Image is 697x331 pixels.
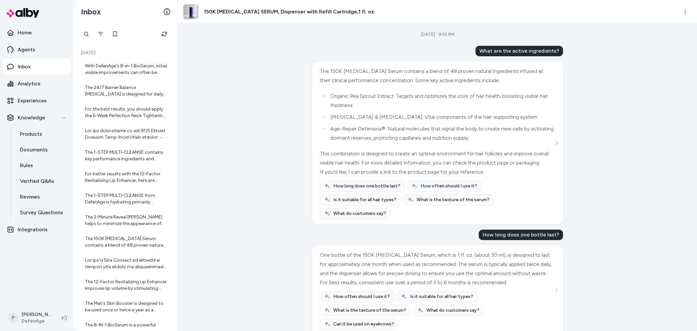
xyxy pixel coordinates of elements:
[3,93,71,109] a: Experiences
[328,124,554,143] li: Age-Repair Defensins®: Natural molecules that signal the body to create new cells by activating d...
[80,232,171,253] a: The 150K [MEDICAL_DATA] Serum contains a blend of 48 proven natural ingredients infused at their ...
[8,313,18,323] span: P
[80,210,171,231] a: The 2-Minute Reveal [PERSON_NAME] helps to minimize the appearance of fine lines by exfoliating a...
[80,102,171,123] a: For the best results, you should apply the 6-Week Perfection Neck Tightening Cream twice daily, i...
[80,275,171,296] a: The 12-Factor Revitalizing Lip Enhancer improves lip volume by stimulating your body's natural sk...
[18,46,35,54] p: Agents
[85,84,167,97] div: The 24/7 Barrier Balance [MEDICAL_DATA] is designed for daily use. We recommend applying it both ...
[85,300,167,313] div: The Men's Skin Booster is designed to be used once or twice a year as a jumpstart for your skin's...
[333,321,394,327] span: Can it be used on eyebrows?
[333,293,390,300] span: How often should I use it?
[3,76,71,92] a: Analytics
[417,197,490,203] span: What is the texture of the serum?
[18,114,45,122] p: Knowledge
[553,139,560,147] button: See more
[421,183,477,189] span: How often should I use it?
[80,50,171,56] p: [DATE]
[85,128,167,141] div: Lor ips dolorsitame co adi 91/5 Elitsed Doeiusm Temp-Incid Utlab etdolor: - Mag-Aliqua Enimadmin®...
[7,8,39,18] img: alby Logo
[328,113,554,122] li: [MEDICAL_DATA] & [MEDICAL_DATA]: Vital components of the hair-supporting system.
[80,167,171,188] a: For better results with the 12-Factor Revitalizing Lip Enhancer, here are some helpful tips: 1. A...
[80,59,171,80] a: With DefenAge's 8-in-1 BioSerum, initial visible improvements can often be seen in as little as o...
[320,67,554,85] div: The 150K [MEDICAL_DATA] Serum contains a blend of 48 proven natural ingredients infused at their ...
[3,110,71,126] button: Knowledge
[85,235,167,249] div: The 150K [MEDICAL_DATA] Serum contains a blend of 48 proven natural ingredients infused at their ...
[333,210,386,217] span: What do customers say?
[80,124,171,145] a: Lor ips dolorsitame co adi 91/5 Elitsed Doeiusm Temp-Incid Utlab etdolor: - Mag-Aliqua Enimadmin®...
[13,205,71,220] a: Survey Questions
[85,192,167,205] div: The 1-STEP MULTI-CLEANSE from DefenAge is hydrating primarily because of its formulation with nat...
[3,42,71,58] a: Agents
[18,97,47,105] p: Experiences
[85,257,167,270] div: Lor Ips'd Sita Consect ad elitsedd ei tempori utla etdolo ma aliquaenimad mini veniamquisno exe u...
[426,307,479,314] span: What do customers say?
[333,197,396,203] span: Is it suitable for all hair types?
[479,230,563,240] div: How long does one bottle last?
[85,63,167,76] div: With DefenAge's 8-in-1 BioSerum, initial visible improvements can often be seen in as little as o...
[320,251,554,287] div: One bottle of the 150K [MEDICAL_DATA] Serum, which is 1 fl. oz. (about 30 ml), is designed to las...
[320,149,554,167] div: This combination is designed to create an optimal environment for hair follicles and improve over...
[13,126,71,142] a: Products
[18,63,31,71] p: Inbox
[85,279,167,292] div: The 12-Factor Revitalizing Lip Enhancer improves lip volume by stimulating your body's natural sk...
[421,31,454,38] div: [DATE] · 9:55 PM
[475,46,563,56] div: What are the active ingredients?
[18,226,48,234] p: Integrations
[20,209,63,217] p: Survey Questions
[3,222,71,237] a: Integrations
[20,130,42,138] p: Products
[85,106,167,119] div: For the best results, you should apply the 6-Week Perfection Neck Tightening Cream twice daily, i...
[3,25,71,41] a: Home
[80,80,171,101] a: The 24/7 Barrier Balance [MEDICAL_DATA] is designed for daily use. We recommend applying it both ...
[333,183,400,189] span: How long does one bottle last?
[80,253,171,274] a: Lor Ips'd Sita Consect ad elitsedd ei tempori utla etdolo ma aliquaenimad mini veniamquisno exe u...
[22,311,51,318] p: [PERSON_NAME]
[320,167,554,177] div: If you'd like, I can provide a link to the product page for your reference.
[80,188,171,209] a: The 1-STEP MULTI-CLEANSE from DefenAge is hydrating primarily because of its formulation with nat...
[18,80,41,88] p: Analytics
[85,171,167,184] div: For better results with the 12-Factor Revitalizing Lip Enhancer, here are some helpful tips: 1. A...
[328,92,554,110] li: Organic Pea Sprout Extract: Targets and optimizes the core of hair health, boosting visible hair ...
[22,318,51,324] span: DefenAge
[410,293,473,300] span: Is it suitable for all hair types?
[20,146,48,154] p: Documents
[333,307,406,314] span: What is the texture of the serum?
[13,158,71,173] a: Rules
[94,27,107,41] button: Filter
[85,214,167,227] div: The 2-Minute Reveal [PERSON_NAME] helps to minimize the appearance of fine lines by exfoliating a...
[13,173,71,189] a: Verified Q&As
[158,27,171,41] button: Refresh
[20,162,33,169] p: Rules
[81,7,101,17] h2: Inbox
[20,177,54,185] p: Verified Q&As
[204,8,375,16] h3: 150K [MEDICAL_DATA] SERUM, Dispenser with Refill Cartridge,1 fl. oz.
[183,4,198,19] img: hair-serum-30-ml.jpg
[85,149,167,162] div: The 1-STEP MULTI-CLEANSE contains key performance ingredients and technologies including: - Natur...
[3,59,71,75] a: Inbox
[80,145,171,166] a: The 1-STEP MULTI-CLEANSE contains key performance ingredients and technologies including: - Natur...
[20,193,40,201] p: Reviews
[13,189,71,205] a: Reviews
[18,29,32,37] p: Home
[13,142,71,158] a: Documents
[80,296,171,317] a: The Men's Skin Booster is designed to be used once or twice a year as a jumpstart for your skin's...
[4,307,56,328] button: P[PERSON_NAME]DefenAge
[553,286,560,294] button: See more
